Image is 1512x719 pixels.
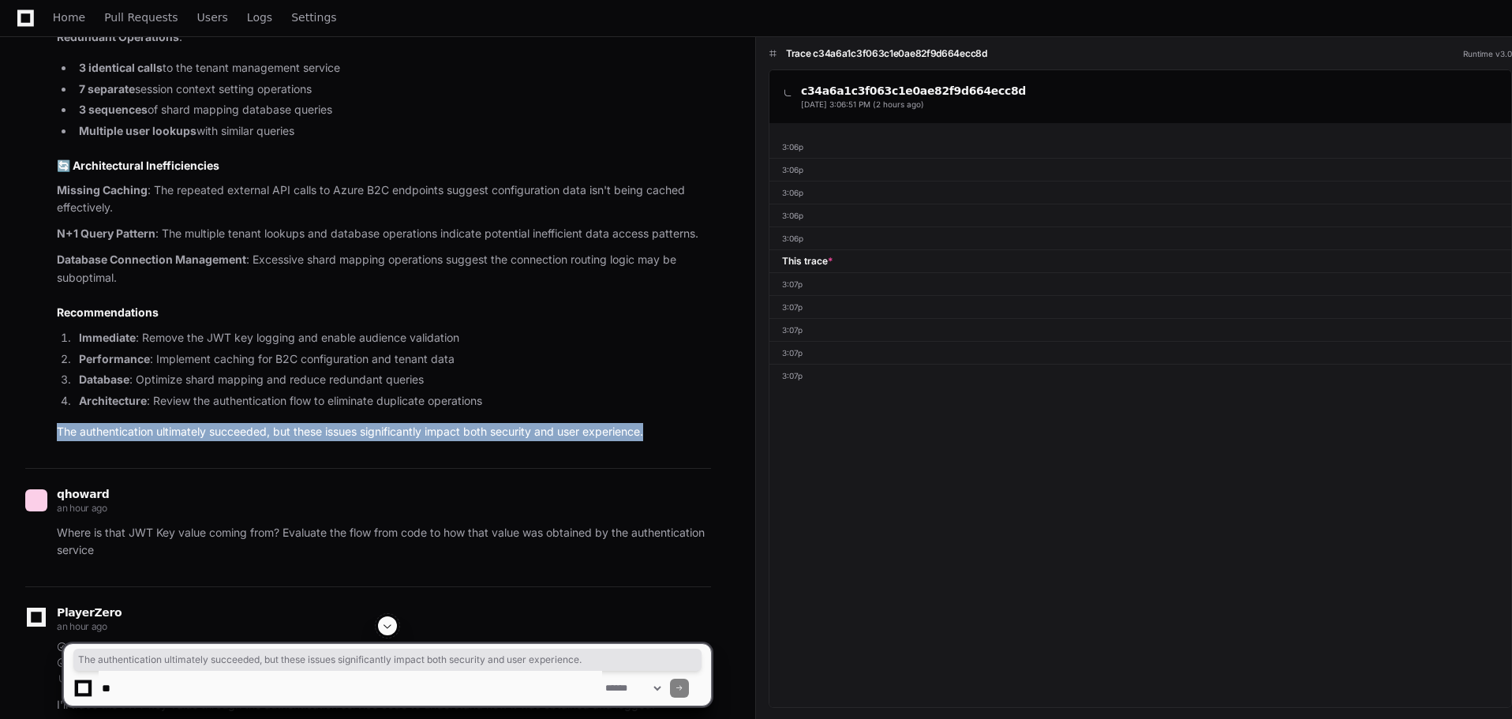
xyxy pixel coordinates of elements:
[782,324,803,336] div: 3:07p
[769,227,1511,249] a: 3:06p
[769,249,1511,272] a: This trace*
[57,488,109,500] span: qhoward
[1463,48,1512,60] div: Runtime v3.0
[57,502,107,514] span: an hour ago
[782,209,803,222] div: 3:06p
[769,158,1511,181] a: 3:06p
[57,158,711,174] h3: 🔄 Architectural Inefficiencies
[786,47,987,60] h1: Trace c34a6a1c3f063c1e0ae82f9d664ecc8d
[782,278,803,290] div: 3:07p
[769,341,1511,364] a: 3:07p
[79,82,135,95] strong: 7 separate
[769,364,1511,387] a: 3:07p
[53,13,85,22] span: Home
[79,124,196,137] strong: Multiple user lookups
[782,163,803,176] div: 3:06p
[769,295,1511,318] a: 3:07p
[79,331,136,344] strong: Immediate
[57,251,711,287] p: : Excessive shard mapping operations suggest the connection routing logic may be suboptimal.
[197,13,228,22] span: Users
[57,253,246,266] strong: Database Connection Management
[74,392,711,410] li: : Review the authentication flow to eliminate duplicate operations
[782,232,803,245] div: 3:06p
[769,204,1511,227] a: 3:06p
[74,81,711,99] li: session context setting operations
[57,225,711,243] p: : The multiple tenant lookups and database operations indicate potential inefficient data access ...
[74,371,711,389] li: : Optimize shard mapping and reduce redundant queries
[74,350,711,369] li: : Implement caching for B2C configuration and tenant data
[769,181,1511,204] a: 3:06p
[782,369,803,382] div: 3:07p
[79,61,163,74] strong: 3 identical calls
[74,101,711,119] li: of shard mapping database queries
[57,423,711,441] p: The authentication ultimately succeeded, but these issues significantly impact both security and ...
[79,352,150,365] strong: Performance
[57,183,148,197] strong: Missing Caching
[57,227,155,240] strong: N+1 Query Pattern
[57,182,711,218] p: : The repeated external API calls to Azure B2C endpoints suggest configuration data isn't being c...
[769,272,1511,295] a: 3:07p
[769,136,1511,158] a: 3:06p
[801,99,1026,110] p: [DATE] 3:06:51 PM (2 hours ago)
[291,13,336,22] span: Settings
[57,524,711,560] p: Where is that JWT Key value coming from? Evaluate the flow from code to how that value was obtain...
[782,301,803,313] div: 3:07p
[74,122,711,140] li: with similar queries
[57,608,122,617] span: PlayerZero
[57,305,711,320] h2: Recommendations
[79,394,147,407] strong: Architecture
[104,13,178,22] span: Pull Requests
[79,103,148,116] strong: 3 sequences
[79,373,129,386] strong: Database
[74,59,711,77] li: to the tenant management service
[782,140,803,153] div: 3:06p
[782,346,803,359] div: 3:07p
[769,318,1511,341] a: 3:07p
[78,653,697,666] span: The authentication ultimately succeeded, but these issues significantly impact both security and ...
[57,28,711,47] p: :
[801,83,1026,99] h1: c34a6a1c3f063c1e0ae82f9d664ecc8d
[247,13,272,22] span: Logs
[74,329,711,347] li: : Remove the JWT key logging and enable audience validation
[782,186,803,199] div: 3:06p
